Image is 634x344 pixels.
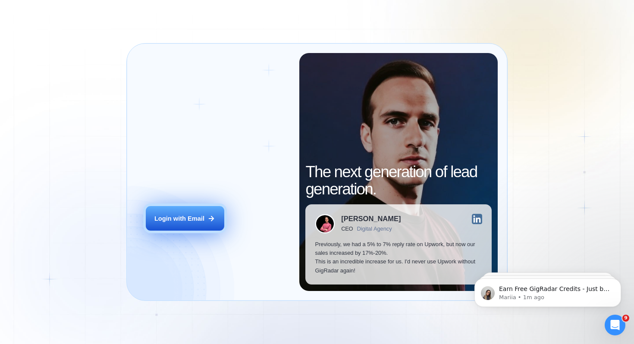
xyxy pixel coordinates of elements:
[146,206,224,231] button: Login with Email
[605,315,625,335] iframe: Intercom live chat
[461,260,634,321] iframe: Intercom notifications message
[622,315,629,322] span: 9
[315,240,482,275] p: Previously, we had a 5% to 7% reply rate on Upwork, but now our sales increased by 17%-20%. This ...
[357,226,392,232] div: Digital Agency
[341,226,353,232] div: CEO
[341,216,401,223] div: [PERSON_NAME]
[154,214,204,223] div: Login with Email
[305,163,491,198] h2: The next generation of lead generation.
